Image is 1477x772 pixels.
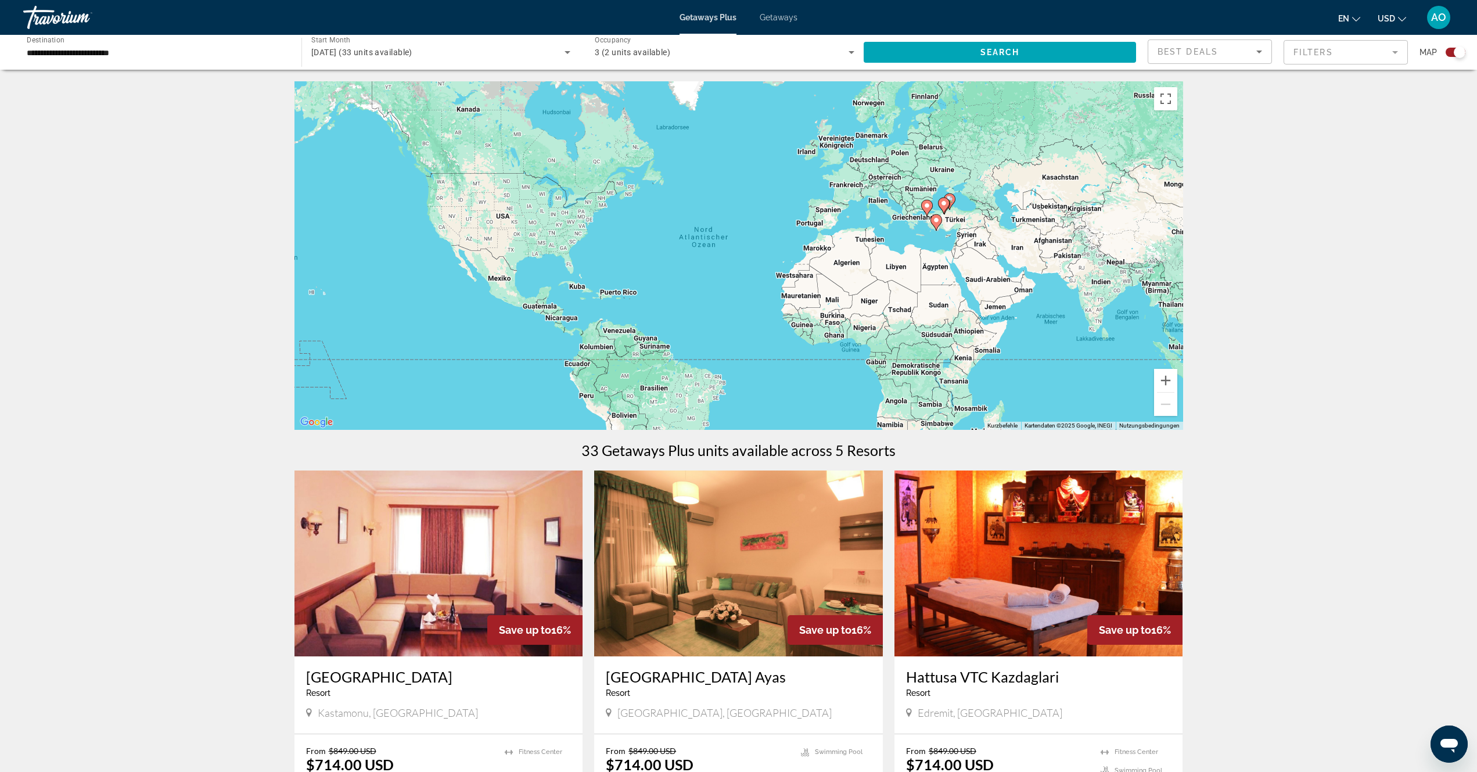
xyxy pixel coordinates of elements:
span: Map [1419,44,1437,60]
div: 16% [1087,615,1183,645]
span: Save up to [799,624,851,636]
span: en [1338,14,1349,23]
mat-select: Sort by [1158,45,1262,59]
iframe: Schaltfläche zum Öffnen des Messaging-Fensters [1431,726,1468,763]
span: From [606,746,626,756]
a: [GEOGRAPHIC_DATA] Ayas [606,668,871,685]
span: Start Month [311,36,350,44]
span: Save up to [499,624,551,636]
img: DB58I01X.jpg [594,471,883,656]
a: Dieses Gebiet in Google Maps öffnen (in neuem Fenster) [297,415,336,430]
span: USD [1378,14,1395,23]
span: Occupancy [595,36,631,44]
button: Change currency [1378,10,1406,27]
span: Save up to [1099,624,1151,636]
button: Vollbildansicht ein/aus [1154,87,1177,110]
button: User Menu [1424,5,1454,30]
span: From [306,746,326,756]
a: [GEOGRAPHIC_DATA] [306,668,572,685]
a: Hattusa VTC Kazdaglari [906,668,1171,685]
div: 16% [788,615,883,645]
span: Best Deals [1158,47,1218,56]
span: AO [1431,12,1446,23]
span: $849.00 USD [628,746,676,756]
div: 16% [487,615,583,645]
span: 3 (2 units available) [595,48,670,57]
a: Travorium [23,2,139,33]
span: [GEOGRAPHIC_DATA], [GEOGRAPHIC_DATA] [617,706,832,719]
span: [DATE] (33 units available) [311,48,412,57]
button: Filter [1284,40,1408,65]
span: Fitness Center [1115,748,1158,756]
a: Getaways [760,13,797,22]
span: Resort [306,688,330,698]
img: A830O01X.jpg [894,471,1183,656]
span: Edremit, [GEOGRAPHIC_DATA] [918,706,1062,719]
span: $849.00 USD [929,746,976,756]
img: 5442I01X.jpg [294,471,583,656]
button: Kurzbefehle [987,422,1018,430]
span: From [906,746,926,756]
span: Search [980,48,1020,57]
button: Change language [1338,10,1360,27]
h1: 33 Getaways Plus units available across 5 Resorts [581,441,896,459]
img: Google [297,415,336,430]
span: Swimming Pool [815,748,863,756]
span: Resort [906,688,930,698]
button: Search [864,42,1136,63]
a: Nutzungsbedingungen (wird in neuem Tab geöffnet) [1119,422,1180,429]
span: Kastamonu, [GEOGRAPHIC_DATA] [318,706,478,719]
span: $849.00 USD [329,746,376,756]
button: Vergrößern [1154,369,1177,392]
button: Verkleinern [1154,393,1177,416]
span: Fitness Center [519,748,562,756]
a: Getaways Plus [680,13,736,22]
span: Destination [27,35,64,44]
span: Resort [606,688,630,698]
span: Kartendaten ©2025 Google, INEGI [1025,422,1112,429]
